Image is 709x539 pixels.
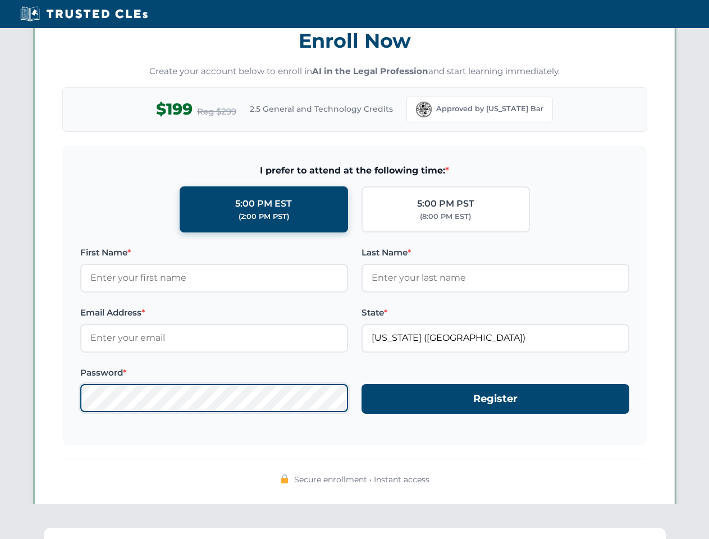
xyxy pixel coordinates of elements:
[62,23,647,58] h3: Enroll Now
[280,474,289,483] img: 🔒
[362,306,629,319] label: State
[362,384,629,414] button: Register
[417,197,474,211] div: 5:00 PM PST
[197,105,236,118] span: Reg $299
[80,264,348,292] input: Enter your first name
[362,246,629,259] label: Last Name
[420,211,471,222] div: (8:00 PM EST)
[362,324,629,352] input: Florida (FL)
[80,163,629,178] span: I prefer to attend at the following time:
[62,65,647,78] p: Create your account below to enroll in and start learning immediately.
[239,211,289,222] div: (2:00 PM PST)
[80,324,348,352] input: Enter your email
[17,6,151,22] img: Trusted CLEs
[294,473,429,486] span: Secure enrollment • Instant access
[80,306,348,319] label: Email Address
[250,103,393,115] span: 2.5 General and Technology Credits
[416,102,432,117] img: Florida Bar
[80,366,348,380] label: Password
[80,246,348,259] label: First Name
[362,264,629,292] input: Enter your last name
[235,197,292,211] div: 5:00 PM EST
[156,97,193,122] span: $199
[312,66,428,76] strong: AI in the Legal Profession
[436,103,543,115] span: Approved by [US_STATE] Bar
